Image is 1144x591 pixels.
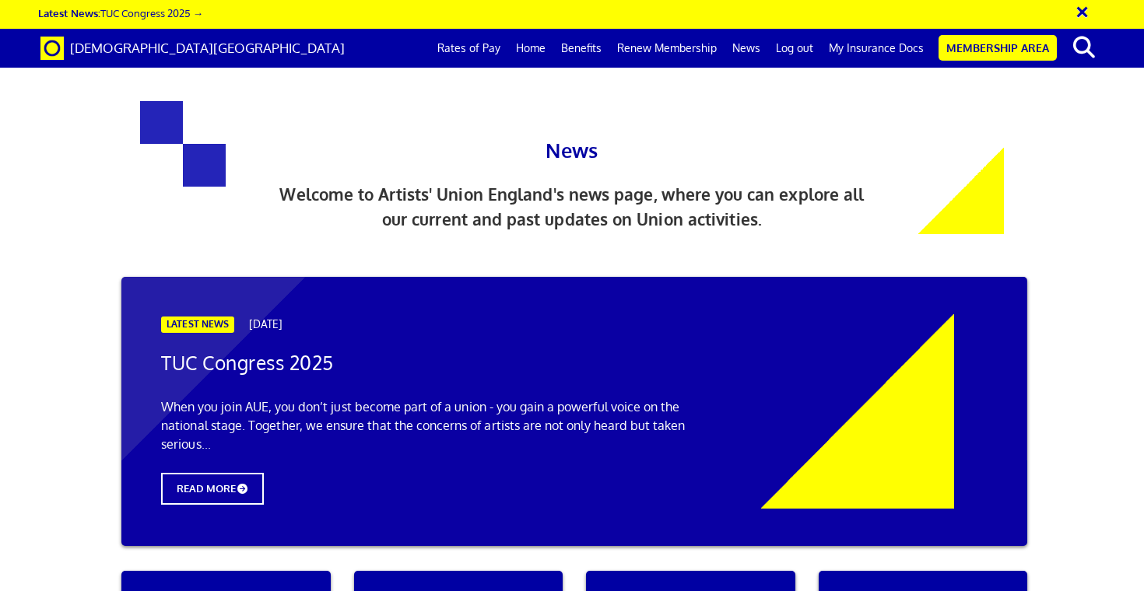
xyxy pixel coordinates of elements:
a: My Insurance Docs [821,29,932,68]
a: Log out [768,29,821,68]
span: READ MORE [161,473,264,505]
span: Welcome to Artists' Union England's news page, where you can explore all our current and past upd... [279,184,864,229]
p: When you join AUE, you don’t just become part of a union - you gain a powerful voice on the natio... [161,397,704,453]
a: Benefits [553,29,609,68]
a: Rates of Pay [430,29,508,68]
h2: TUC Congress 2025 [161,353,704,374]
a: News [725,29,768,68]
span: LATEST NEWS [161,316,234,333]
a: Brand [DEMOGRAPHIC_DATA][GEOGRAPHIC_DATA] [29,29,356,68]
h1: News [385,101,759,166]
a: Home [508,29,553,68]
strong: Latest News: [38,6,100,19]
a: Membership Area [939,35,1057,61]
a: LATEST NEWS [DATE] TUC Congress 2025 When you join AUE, you don’t just become part of a union - y... [110,277,1039,571]
a: Latest News:TUC Congress 2025 → [38,6,203,19]
span: [DEMOGRAPHIC_DATA][GEOGRAPHIC_DATA] [70,40,345,56]
button: search [1060,31,1107,64]
span: [DATE] [249,317,282,330]
a: Renew Membership [609,29,725,68]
